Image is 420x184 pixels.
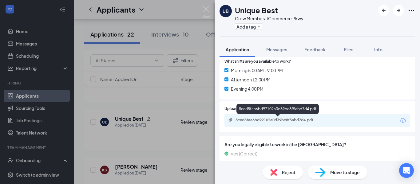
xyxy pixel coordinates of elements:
[231,85,263,92] span: Evening 4:00 PM
[224,59,291,65] span: What shifts are you available to work?
[228,118,328,123] a: Paperclip8ced8faa6bd92102a0d39bc8f5abd7d4.pdf
[235,15,303,22] div: Crew Member at Commerce Pkwy
[236,118,322,123] div: 8ced8faa6bd92102a0d39bc8f5abd7d4.pdf
[378,5,389,16] button: ArrowLeftNew
[226,47,249,52] span: Application
[224,141,410,148] span: Are you legally eligible to work in the [GEOGRAPHIC_DATA]?
[231,159,236,166] span: no
[399,163,414,178] div: Open Intercom Messenger
[224,106,252,112] span: Upload Resume
[236,104,319,114] div: 8ced8faa6bd92102a0d39bc8f5abd7d4.pdf
[304,47,325,52] span: Feedback
[231,67,283,74] span: Morning 5:00 AM - 9:00 PM
[393,5,404,16] button: ArrowRight
[344,47,353,52] span: Files
[235,23,262,30] button: PlusAdd a tag
[231,150,257,157] span: yes (Correct)
[282,169,295,176] span: Reject
[374,47,382,52] span: Info
[223,8,229,14] div: UB
[228,118,233,123] svg: Paperclip
[257,25,261,29] svg: Plus
[399,117,406,124] svg: Download
[330,169,360,176] span: Move to stage
[395,7,402,14] svg: ArrowRight
[380,7,387,14] svg: ArrowLeftNew
[408,7,415,14] svg: Ellipses
[266,47,287,52] span: Messages
[231,76,271,83] span: Afternoon 12:00 PM
[235,5,278,15] h1: Unique Best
